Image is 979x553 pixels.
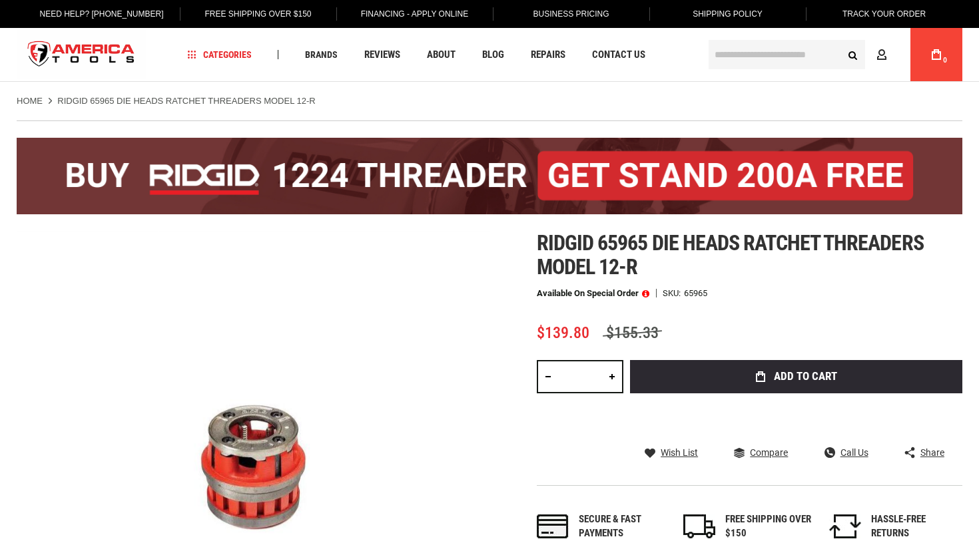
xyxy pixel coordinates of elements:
[725,512,812,541] div: FREE SHIPPING OVER $150
[537,230,924,279] span: Ridgid 65965 die heads ratchet threaders model 12-r
[603,323,662,342] span: $155.33
[734,447,788,459] a: Compare
[684,289,707,297] div: 65965
[299,46,344,64] a: Brands
[531,50,565,60] span: Repairs
[579,512,665,541] div: Secure & fast payments
[774,371,837,382] span: Add to Cart
[924,28,949,81] a: 0
[476,46,510,64] a: Blog
[537,289,649,298] p: Available on Special Order
[592,50,645,60] span: Contact Us
[17,30,146,80] a: store logo
[305,50,338,59] span: Brands
[824,447,868,459] a: Call Us
[645,447,698,459] a: Wish List
[683,514,715,538] img: shipping
[358,46,406,64] a: Reviews
[537,514,569,538] img: payments
[421,46,462,64] a: About
[57,96,315,106] strong: RIDGID 65965 Die Heads Ratchet Threaders Model 12-R
[17,138,962,214] img: BOGO: Buy the RIDGID® 1224 Threader (26092), get the 92467 200A Stand FREE!
[182,46,258,64] a: Categories
[920,448,944,457] span: Share
[17,95,43,107] a: Home
[586,46,651,64] a: Contact Us
[943,57,947,64] span: 0
[792,511,979,553] iframe: LiveChat chat widget
[537,323,589,342] span: $139.80
[525,46,571,64] a: Repairs
[750,448,788,457] span: Compare
[482,50,504,60] span: Blog
[840,42,865,67] button: Search
[630,360,962,393] button: Add to Cart
[693,9,763,19] span: Shipping Policy
[627,397,965,436] iframe: Secure express checkout frame
[364,50,400,60] span: Reviews
[17,30,146,80] img: America Tools
[663,289,684,297] strong: SKU
[188,50,252,59] span: Categories
[427,50,456,60] span: About
[661,448,698,457] span: Wish List
[840,448,868,457] span: Call Us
